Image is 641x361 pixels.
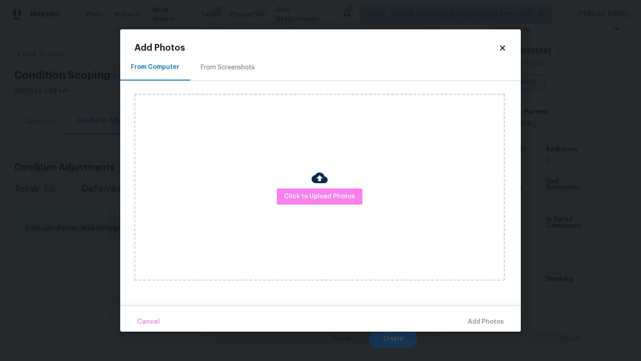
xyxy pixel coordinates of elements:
div: From Computer [131,63,179,72]
div: From Screenshots [201,63,255,72]
span: Click to Upload Photos [284,191,355,202]
button: Cancel [134,313,163,332]
h2: Add Photos [134,44,499,52]
span: Cancel [137,317,160,328]
button: Click to Upload Photos [277,189,362,205]
img: Cloud Upload Icon [312,170,328,186]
